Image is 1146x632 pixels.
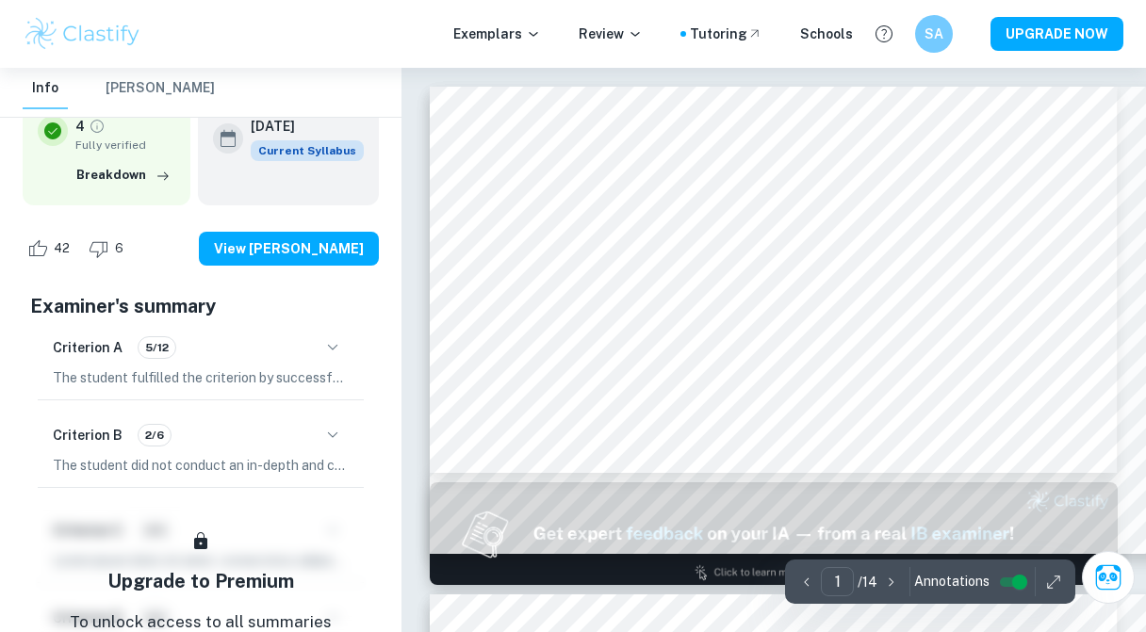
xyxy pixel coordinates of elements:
[53,367,349,388] p: The student fulfilled the criterion by successfully providing two distinct art-making formats fro...
[251,116,349,137] h6: [DATE]
[53,425,123,446] h6: Criterion B
[30,292,371,320] h5: Examiner's summary
[139,339,175,356] span: 5/12
[453,24,541,44] p: Exemplars
[868,18,900,50] button: Help and Feedback
[106,68,215,109] button: [PERSON_NAME]
[690,24,762,44] a: Tutoring
[251,140,364,161] span: Current Syllabus
[199,232,379,266] button: View [PERSON_NAME]
[924,24,945,44] h6: SA
[75,116,85,137] p: 4
[107,567,294,595] h5: Upgrade to Premium
[84,234,134,264] div: Dislike
[858,572,877,592] p: / 14
[105,239,134,258] span: 6
[53,455,349,476] p: The student did not conduct an in-depth and critical investigation in their portfolio, as the con...
[915,15,953,53] button: SA
[990,17,1123,51] button: UPGRADE NOW
[1082,551,1135,604] button: Ask Clai
[43,239,80,258] span: 42
[89,118,106,135] a: Grade fully verified
[23,15,142,53] img: Clastify logo
[579,24,643,44] p: Review
[23,234,80,264] div: Like
[139,427,171,444] span: 2/6
[53,337,123,358] h6: Criterion A
[75,137,175,154] span: Fully verified
[800,24,853,44] a: Schools
[914,572,990,591] span: Annotations
[72,161,175,189] button: Breakdown
[23,68,68,109] button: Info
[251,140,364,161] div: This exemplar is based on the current syllabus. Feel free to refer to it for inspiration/ideas wh...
